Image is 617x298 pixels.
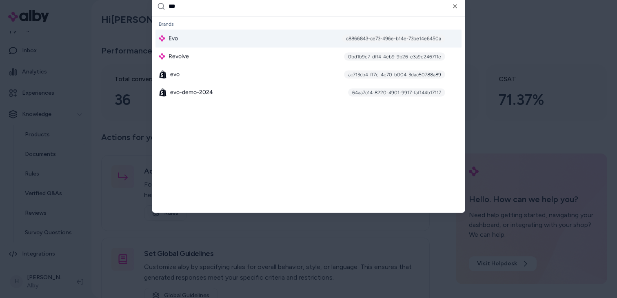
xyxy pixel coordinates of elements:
[342,34,445,42] div: c8866843-ce73-496e-b14e-73be14e6450a
[169,34,178,42] span: Evo
[159,53,165,60] img: alby Logo
[344,70,445,78] div: ac713cb4-ff7e-4e70-b004-3dac50788a89
[170,70,180,78] span: evo
[348,88,445,96] div: 64aa7c14-8220-4901-9917-faf144b17117
[155,18,462,29] div: Brands
[159,35,165,42] img: alby Logo
[170,88,213,96] span: evo-demo-2024
[344,52,445,60] div: 0bd1b9e7-dff4-4eb9-9b26-e3a9e2467f1e
[169,52,189,60] span: Revolve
